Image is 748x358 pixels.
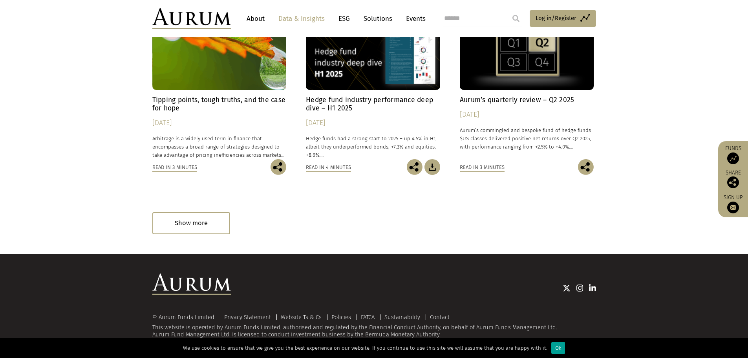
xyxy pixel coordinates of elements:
div: [DATE] [152,117,287,129]
span: Log in/Register [536,13,576,23]
img: Instagram icon [576,284,583,292]
img: Share this post [727,176,739,188]
a: ESG [335,11,354,26]
div: [DATE] [306,117,440,129]
a: FATCA [361,314,375,321]
img: Share this post [407,159,422,175]
a: Sustainability [384,314,420,321]
div: Ok [551,342,565,354]
a: Contact [430,314,450,321]
img: Sign up to our newsletter [727,202,739,213]
div: Read in 3 minutes [152,163,197,172]
a: Funds [722,145,744,164]
img: Linkedin icon [589,284,596,292]
img: Twitter icon [563,284,571,292]
a: About [243,11,269,26]
a: Solutions [360,11,396,26]
p: Arbitrage is a widely used term in finance that encompasses a broad range of strategies designed ... [152,134,287,159]
div: © Aurum Funds Limited [152,314,218,320]
img: Access Funds [727,152,739,164]
a: Policies [331,314,351,321]
a: Sign up [722,194,744,213]
img: Download Article [424,159,440,175]
a: Hedge Fund Data Hedge fund industry performance deep dive – H1 2025 [DATE] Hedge funds had a stro... [306,6,440,159]
img: Share this post [578,159,594,175]
input: Submit [508,11,524,26]
div: Read in 3 minutes [460,163,505,172]
a: Insights Tipping points, tough truths, and the case for hope [DATE] Arbitrage is a widely used te... [152,6,287,159]
a: Data & Insights [274,11,329,26]
img: Aurum [152,8,231,29]
div: Read in 4 minutes [306,163,351,172]
h4: Aurum’s quarterly review – Q2 2025 [460,96,594,104]
img: Aurum Logo [152,274,231,295]
a: Insights Aurum’s quarterly review – Q2 2025 [DATE] Aurum’s commingled and bespoke fund of hedge f... [460,6,594,159]
h4: Hedge fund industry performance deep dive – H1 2025 [306,96,440,112]
div: Share [722,170,744,188]
a: Privacy Statement [224,314,271,321]
p: Hedge funds had a strong start to 2025 – up 4.5% in H1, albeit they underperformed bonds, +7.3% a... [306,134,440,159]
div: This website is operated by Aurum Funds Limited, authorised and regulated by the Financial Conduc... [152,314,596,338]
a: Website Ts & Cs [281,314,322,321]
p: Aurum’s commingled and bespoke fund of hedge funds $US classes delivered positive net returns ove... [460,126,594,151]
div: Show more [152,212,230,234]
a: Log in/Register [530,10,596,27]
div: [DATE] [460,109,594,120]
h4: Tipping points, tough truths, and the case for hope [152,96,287,112]
img: Share this post [271,159,286,175]
a: Events [402,11,426,26]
